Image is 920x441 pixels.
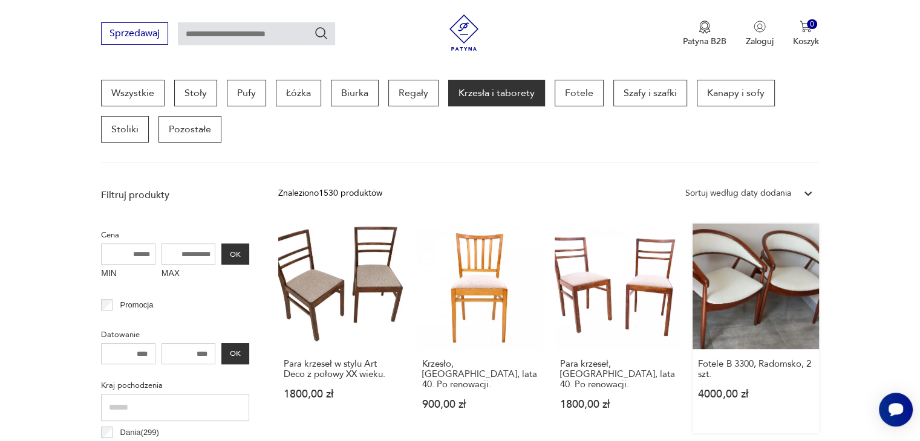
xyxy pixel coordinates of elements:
button: Patyna B2B [683,21,726,47]
h3: Fotele B 3300, Radomsko, 2 szt. [698,359,813,379]
a: Regały [388,80,439,106]
a: Para krzeseł, Polska, lata 40. Po renowacji.Para krzeseł, [GEOGRAPHIC_DATA], lata 40. Po renowacj... [555,224,680,433]
p: Zaloguj [746,36,774,47]
img: Ikona medalu [699,21,711,34]
iframe: Smartsupp widget button [879,393,913,427]
button: Sprzedawaj [101,22,168,45]
a: Fotele [555,80,604,106]
h3: Krzesło, [GEOGRAPHIC_DATA], lata 40. Po renowacji. [422,359,537,390]
p: 4000,00 zł [698,389,813,399]
label: MAX [161,265,216,284]
a: Ikona medaluPatyna B2B [683,21,726,47]
p: Filtruj produkty [101,188,249,202]
div: Znaleziono 1530 produktów [278,187,382,200]
p: Patyna B2B [683,36,726,47]
a: Sprzedawaj [101,30,168,39]
a: Para krzeseł w stylu Art Deco z połowy XX wieku.Para krzeseł w stylu Art Deco z połowy XX wieku.1... [278,224,404,433]
a: Szafy i szafki [613,80,687,106]
p: Kraj pochodzenia [101,379,249,392]
button: OK [221,243,249,265]
button: OK [221,343,249,364]
a: Biurka [331,80,379,106]
a: Stoliki [101,116,149,143]
a: Krzesło, Polska, lata 40. Po renowacji.Krzesło, [GEOGRAPHIC_DATA], lata 40. Po renowacji.900,00 zł [417,224,543,433]
img: Ikonka użytkownika [754,21,766,33]
p: Datowanie [101,328,249,341]
p: Dania ( 299 ) [120,426,159,439]
img: Patyna - sklep z meblami i dekoracjami vintage [446,14,482,51]
p: Koszyk [793,36,819,47]
a: Stoły [174,80,217,106]
div: Sortuj według daty dodania [685,187,791,200]
p: Cena [101,228,249,242]
button: Szukaj [314,26,328,40]
a: Łóżka [276,80,321,106]
a: Krzesła i taborety [448,80,545,106]
p: 1800,00 zł [284,389,399,399]
a: Pozostałe [158,116,221,143]
h3: Para krzeseł w stylu Art Deco z połowy XX wieku. [284,359,399,379]
button: 0Koszyk [793,21,819,47]
a: Fotele B 3300, Radomsko, 2 szt.Fotele B 3300, Radomsko, 2 szt.4000,00 zł [693,224,818,433]
a: Pufy [227,80,266,106]
img: Ikona koszyka [800,21,812,33]
a: Kanapy i sofy [697,80,775,106]
p: 1800,00 zł [560,399,675,410]
label: MIN [101,265,155,284]
a: Wszystkie [101,80,165,106]
h3: Para krzeseł, [GEOGRAPHIC_DATA], lata 40. Po renowacji. [560,359,675,390]
p: 900,00 zł [422,399,537,410]
p: Promocja [120,298,154,312]
div: 0 [807,19,817,30]
button: Zaloguj [746,21,774,47]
